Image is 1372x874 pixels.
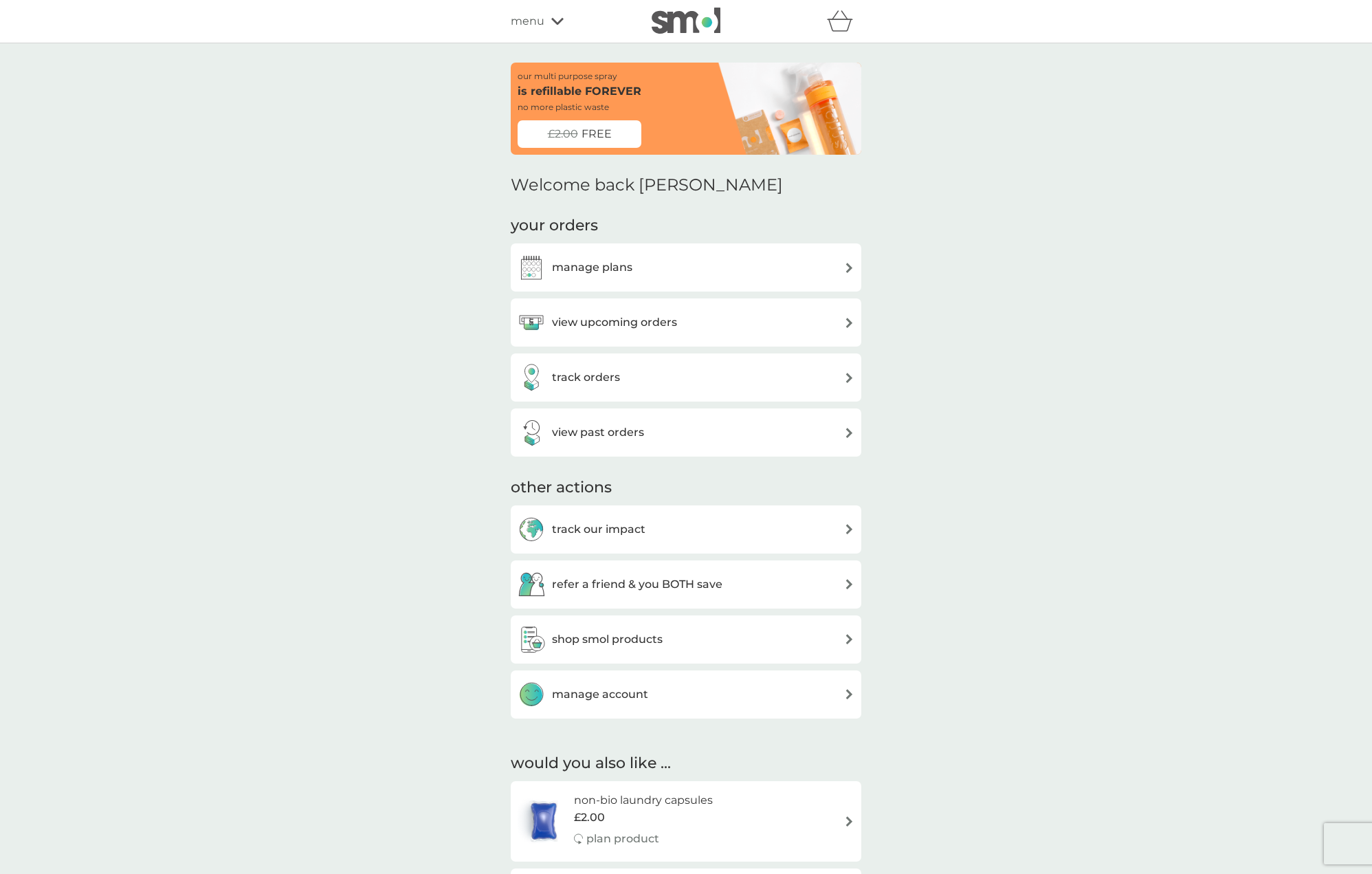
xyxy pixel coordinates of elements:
[552,631,663,648] h3: shop smol products
[552,521,645,538] h3: track our impact
[652,8,720,34] img: smol
[518,100,609,113] p: no more plastic waste
[574,791,713,809] h6: non-bio laundry capsules
[511,753,861,774] h2: would you also like ...
[518,797,570,845] img: non-bio laundry capsules
[552,686,648,703] h3: manage account
[511,175,783,195] h2: Welcome back [PERSON_NAME]
[552,259,632,276] h3: manage plans
[548,125,578,143] span: £2.00
[518,83,641,100] p: is refillable FOREVER
[511,477,612,499] h3: other actions
[552,314,677,331] h3: view upcoming orders
[844,373,854,383] img: arrow right
[844,524,854,534] img: arrow right
[582,125,612,143] span: FREE
[552,576,722,593] h3: refer a friend & you BOTH save
[511,12,544,30] span: menu
[844,318,854,328] img: arrow right
[552,369,620,386] h3: track orders
[844,263,854,273] img: arrow right
[511,215,598,237] h3: your orders
[552,424,644,441] h3: view past orders
[844,689,854,699] img: arrow right
[844,579,854,589] img: arrow right
[586,830,659,848] p: plan product
[827,8,861,35] div: basket
[844,428,854,438] img: arrow right
[844,634,854,644] img: arrow right
[574,809,605,827] span: £2.00
[844,816,854,827] img: arrow right
[518,69,617,83] p: our multi purpose spray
